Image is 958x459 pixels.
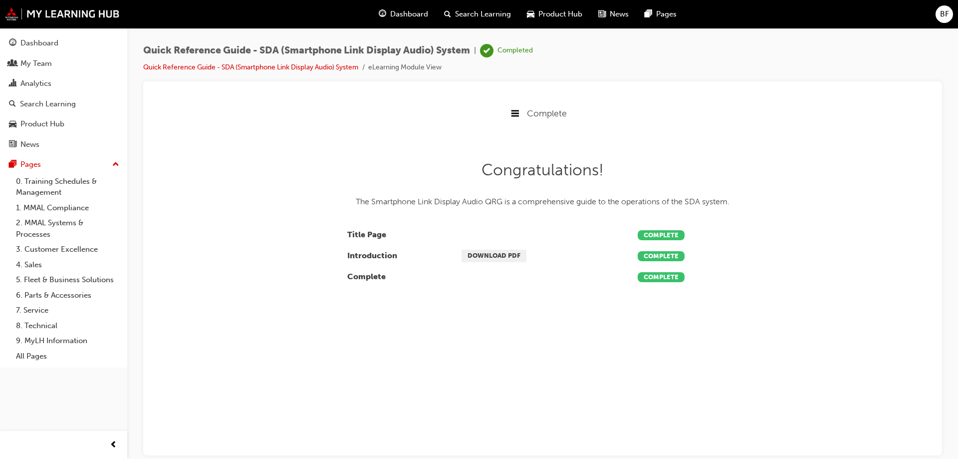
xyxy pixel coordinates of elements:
[9,59,16,68] span: people-icon
[12,242,123,257] a: 3. Customer Excellence
[20,98,76,110] div: Search Learning
[4,155,123,174] button: Pages
[590,4,637,24] a: news-iconNews
[455,8,511,20] span: Search Learning
[192,98,591,111] span: The Smartphone Link Display Audio QRG is a comprehensive guide to the operations of the SDA system.
[12,200,123,216] a: 1. MMAL Compliance
[645,8,652,20] span: pages-icon
[4,95,123,113] a: Search Learning
[12,272,123,288] a: 5. Fleet & Business Solutions
[12,215,123,242] a: 2. MMAL Systems & Processes
[12,318,123,334] a: 8. Technical
[192,147,307,169] td: Introduction
[12,349,123,364] a: All Pages
[9,39,16,48] span: guage-icon
[192,127,307,148] td: Title Page
[538,8,582,20] span: Product Hub
[9,79,16,88] span: chart-icon
[9,100,16,109] span: search-icon
[5,7,120,20] img: mmal
[12,288,123,303] a: 6. Parts & Accessories
[480,44,493,57] span: learningRecordVerb_COMPLETE-icon
[4,32,123,155] button: DashboardMy TeamAnalyticsSearch LearningProduct HubNews
[20,37,58,49] div: Dashboard
[379,8,386,20] span: guage-icon
[143,45,470,56] span: Quick Reference Guide - SDA (Smartphone Link Display Audio) System
[390,8,428,20] span: Dashboard
[143,63,358,71] a: Quick Reference Guide - SDA (Smartphone Link Display Audio) System
[637,4,685,24] a: pages-iconPages
[656,8,677,20] span: Pages
[110,439,117,452] span: prev-icon
[192,169,307,190] td: Complete
[486,154,533,164] div: Complete
[610,8,629,20] span: News
[192,63,591,82] span: Congratulations!
[20,78,51,89] div: Analytics
[20,139,39,150] div: News
[4,115,123,133] a: Product Hub
[9,140,16,149] span: news-icon
[368,62,442,73] li: eLearning Module View
[9,120,16,129] span: car-icon
[12,257,123,273] a: 4. Sales
[527,8,534,20] span: car-icon
[4,135,123,154] a: News
[936,5,953,23] button: BF
[371,4,436,24] a: guage-iconDashboard
[20,58,52,69] div: My Team
[519,4,590,24] a: car-iconProduct Hub
[486,175,533,185] div: Complete
[598,8,606,20] span: news-icon
[12,174,123,200] a: 0. Training Schedules & Management
[474,45,476,56] span: |
[112,158,119,171] span: up-icon
[4,34,123,52] a: Dashboard
[486,133,533,143] div: Complete
[4,74,123,93] a: Analytics
[9,160,16,169] span: pages-icon
[444,8,451,20] span: search-icon
[4,54,123,73] a: My Team
[12,303,123,318] a: 7. Service
[310,152,375,165] a: Download PDF
[497,46,533,55] div: Completed
[20,159,41,170] div: Pages
[436,4,519,24] a: search-iconSearch Learning
[940,8,949,20] span: BF
[376,10,416,21] span: Complete
[12,333,123,349] a: 9. MyLH Information
[20,118,64,130] div: Product Hub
